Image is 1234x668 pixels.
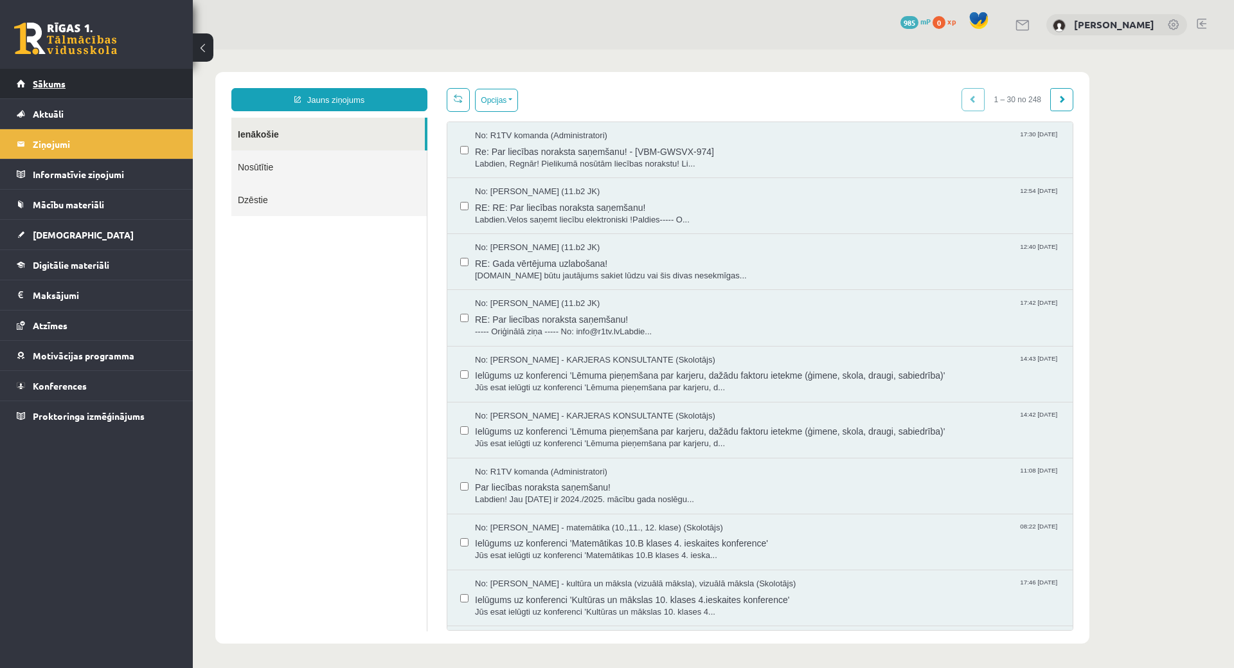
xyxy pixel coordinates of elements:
span: ----- Oriģinālā ziņa ----- No: info@r1tv.lvLabdie... [282,276,867,289]
span: Par liecības noraksta saņemšanu! [282,428,867,444]
span: Re: Par liecības noraksta saņemšanu! - [VBM-GWSVX-974] [282,93,867,109]
a: Maksājumi [17,280,177,310]
span: Aktuāli [33,108,64,120]
span: 12:54 [DATE] [825,136,867,146]
a: No: [PERSON_NAME] (11.b2 JK) 12:40 [DATE] RE: Gada vērtējuma uzlabošana! [DOMAIN_NAME] būtu jautā... [282,192,867,232]
a: No: [PERSON_NAME] - KARJERAS KONSULTANTE (Skolotājs) 14:42 [DATE] Ielūgums uz konferenci 'Lēmuma ... [282,361,867,401]
span: Konferences [33,380,87,392]
span: 1 – 30 no 248 [792,39,858,62]
legend: Ziņojumi [33,129,177,159]
a: 0 xp [933,16,962,26]
span: 0 [933,16,945,29]
span: No: [PERSON_NAME] - matemātika (10.,11., 12. klase) (Skolotājs) [282,473,530,485]
a: Ziņojumi [17,129,177,159]
a: No: R1TV komanda (Administratori) 11:08 [DATE] Par liecības noraksta saņemšanu! Labdien! Jau [DAT... [282,417,867,456]
span: No: [PERSON_NAME] (11.b2 JK) [282,248,407,260]
a: Dzēstie [39,134,234,167]
span: mP [920,16,931,26]
a: No: [PERSON_NAME] - kultūra un māksla (vizuālā māksla), vizuālā māksla (Skolotājs) 17:46 [DATE] I... [282,528,867,568]
span: Mācību materiāli [33,199,104,210]
a: Sākums [17,69,177,98]
span: No: R1TV komanda (Administratori) [282,417,415,429]
span: Jūs esat ielūgti uz konferenci 'Kultūras un mākslas 10. klases 4... [282,557,867,569]
legend: Informatīvie ziņojumi [33,159,177,189]
span: 17:46 [DATE] [825,528,867,538]
span: No: [PERSON_NAME] - KARJERAS KONSULTANTE (Skolotājs) [282,305,523,317]
span: 14:43 [DATE] [825,305,867,314]
span: Ielūgums uz konferenci 'Matemātikas 10.B klases 4. ieskaites konference' [282,484,867,500]
span: 17:30 [DATE] [825,80,867,90]
span: RE: Gada vērtējuma uzlabošana! [282,204,867,221]
span: Sākums [33,78,66,89]
a: No: [PERSON_NAME] (11.b2 JK) 17:42 [DATE] RE: Par liecības noraksta saņemšanu! ----- Oriģinālā zi... [282,248,867,288]
span: Jūs esat ielūgti uz konferenci 'Lēmuma pieņemšana par karjeru, d... [282,388,867,401]
span: Motivācijas programma [33,350,134,361]
span: No: [PERSON_NAME] - KARJERAS KONSULTANTE (Skolotājs) [282,361,523,373]
span: Jūs esat ielūgti uz konferenci 'Matemātikas 10.B klases 4. ieska... [282,500,867,512]
span: Jūs esat ielūgti uz konferenci 'Lēmuma pieņemšana par karjeru, d... [282,332,867,345]
img: Regnārs Želvis [1053,19,1066,32]
span: No: [PERSON_NAME] (11.b2 JK) [282,192,407,204]
a: Motivācijas programma [17,341,177,370]
span: 14:42 [DATE] [825,361,867,370]
span: [DEMOGRAPHIC_DATA] [33,229,134,240]
button: Opcijas [282,39,325,62]
a: No: [PERSON_NAME] - KARJERAS KONSULTANTE (Skolotājs) 14:43 [DATE] Ielūgums uz konferenci 'Lēmuma ... [282,305,867,345]
span: xp [947,16,956,26]
a: Mācību materiāli [17,190,177,219]
a: No: R1TV komanda (Administratori) 17:30 [DATE] Re: Par liecības noraksta saņemšanu! - [VBM-GWSVX-... [282,80,867,120]
a: Digitālie materiāli [17,250,177,280]
span: No: R1TV komanda (Administratori) [282,80,415,93]
span: Proktoringa izmēģinājums [33,410,145,422]
span: 17:42 [DATE] [825,248,867,258]
span: [DOMAIN_NAME] būtu jautājums sakiet lūdzu vai šis divas nesekmīgas... [282,221,867,233]
span: Ielūgums uz konferenci 'Lēmuma pieņemšana par karjeru, dažādu faktoru ietekme (ģimene, skola, dra... [282,316,867,332]
span: Labdien.Velos saņemt liecību elektroniski !Paldies----- O... [282,165,867,177]
a: [DEMOGRAPHIC_DATA] [17,220,177,249]
span: Digitālie materiāli [33,259,109,271]
span: Atzīmes [33,320,67,331]
span: 11:08 [DATE] [825,417,867,426]
a: Konferences [17,371,177,401]
span: Ielūgums uz konferenci 'Lēmuma pieņemšana par karjeru, dažādu faktoru ietekme (ģimene, skola, dra... [282,372,867,388]
a: Proktoringa izmēģinājums [17,401,177,431]
span: RE: Par liecības noraksta saņemšanu! [282,260,867,276]
a: Nosūtītie [39,101,234,134]
span: No: [PERSON_NAME] - kultūra un māksla (vizuālā māksla), vizuālā māksla (Skolotājs) [282,528,603,541]
a: [PERSON_NAME] [1074,18,1154,31]
a: No: [PERSON_NAME] - matemātika (10.,11., 12. klase) (Skolotājs) 08:22 [DATE] Ielūgums uz konferen... [282,473,867,512]
a: Ienākošie [39,68,232,101]
span: 985 [900,16,918,29]
a: Informatīvie ziņojumi [17,159,177,189]
span: RE: RE: Par liecības noraksta saņemšanu! [282,149,867,165]
span: 12:40 [DATE] [825,192,867,202]
a: No: [PERSON_NAME] (11.b2 JK) 12:54 [DATE] RE: RE: Par liecības noraksta saņemšanu! Labdien.Velos ... [282,136,867,176]
span: 08:22 [DATE] [825,473,867,482]
span: Labdien, Regnār! Pielikumā nosūtām liecības norakstu! Li... [282,109,867,121]
legend: Maksājumi [33,280,177,310]
a: Aktuāli [17,99,177,129]
a: 985 mP [900,16,931,26]
span: Ielūgums uz konferenci 'Kultūras un mākslas 10. klases 4.ieskaites konference' [282,541,867,557]
a: Rīgas 1. Tālmācības vidusskola [14,23,117,55]
span: No: [PERSON_NAME] (11.b2 JK) [282,136,407,149]
a: Jauns ziņojums [39,39,235,62]
a: Atzīmes [17,311,177,340]
span: Labdien! Jau [DATE] ir 2024./2025. mācību gada noslēgu... [282,444,867,456]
